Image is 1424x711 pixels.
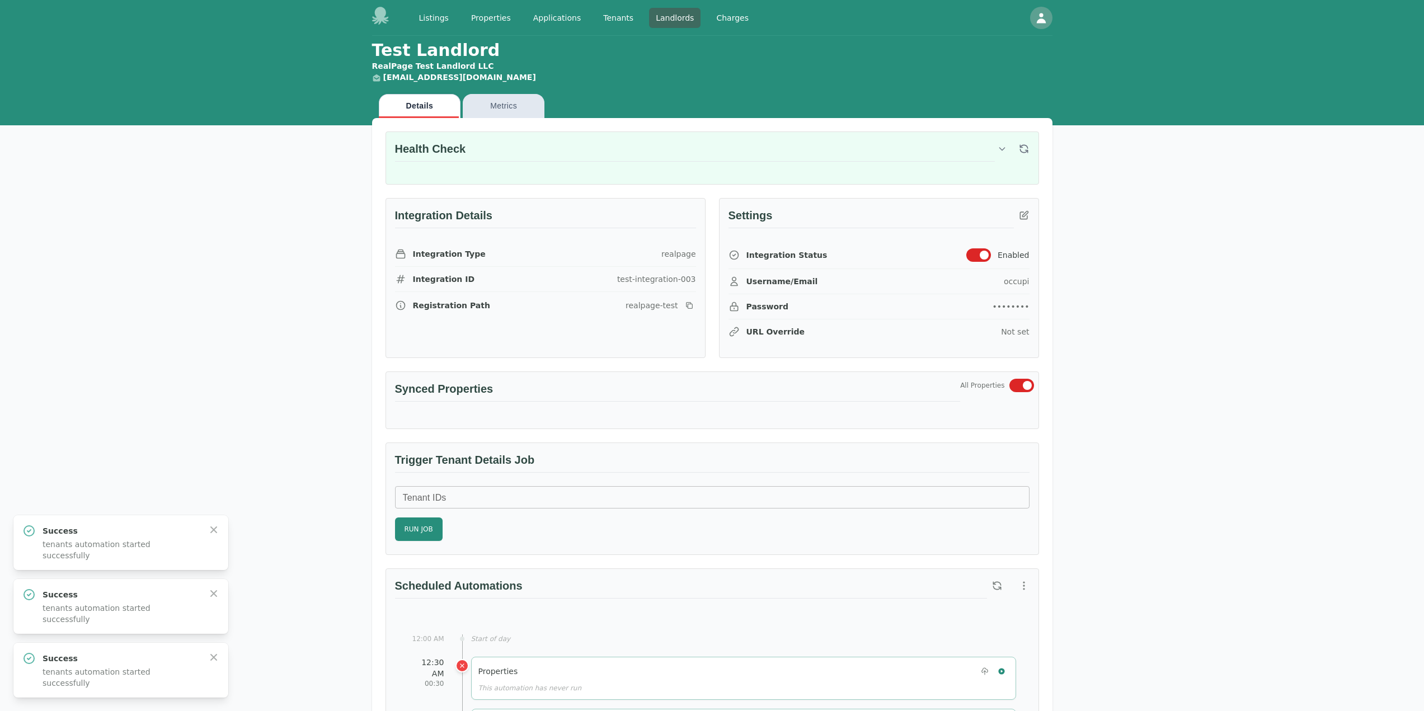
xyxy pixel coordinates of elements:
[649,8,701,28] a: Landlords
[746,249,828,261] span: Integration Status
[992,301,1029,312] div: ••••••••
[463,94,544,118] button: Metrics
[413,300,490,311] span: Registration Path
[43,666,199,689] p: tenants automation started successfully
[372,60,545,72] div: RealPage Test Landlord LLC
[395,517,443,541] button: Run Job
[683,299,696,312] button: Copy registration link
[626,300,678,311] div: realpage-test
[617,274,696,285] div: test-integration-003
[43,539,199,561] p: tenants automation started successfully
[43,589,199,600] p: Success
[1014,139,1034,159] button: Refresh health check
[408,634,444,643] div: 12:00 AM
[729,208,1014,228] h3: Settings
[395,208,696,228] h3: Integration Details
[395,452,1030,473] h3: Trigger Tenant Details Job
[987,576,1007,596] button: Refresh scheduled automations
[746,276,818,287] span: Username/Email
[395,381,961,402] h3: Synced Properties
[478,666,518,677] h5: Properties
[746,326,805,337] span: URL Override
[379,94,461,118] button: Details
[43,525,199,536] p: Success
[413,248,486,260] span: Integration Type
[383,73,536,82] a: [EMAIL_ADDRESS][DOMAIN_NAME]
[413,274,475,285] span: Integration ID
[455,659,469,672] div: Properties was scheduled for 12:30 AM but missed its scheduled time and hasn't run
[464,8,518,28] a: Properties
[395,141,995,162] h3: Health Check
[372,40,545,83] h1: Test Landlord
[412,8,455,28] a: Listings
[43,602,199,625] p: tenants automation started successfully
[746,301,788,312] span: Password
[977,664,992,679] button: Upload Properties file
[709,8,755,28] a: Charges
[395,578,987,599] h3: Scheduled Automations
[471,634,1016,643] div: Start of day
[998,249,1030,261] span: Enabled
[661,248,696,260] div: realpage
[960,381,1004,390] span: All Properties
[478,684,1009,693] div: This automation has never run
[1001,326,1029,337] div: Not set
[994,664,1009,679] button: Run Properties now
[596,8,640,28] a: Tenants
[1004,276,1030,287] div: occupi
[527,8,588,28] a: Applications
[1014,576,1034,596] button: More options
[1009,379,1034,392] button: Switch to select specific properties
[408,679,444,688] div: 00:30
[408,657,444,679] div: 12:30 AM
[43,653,199,664] p: Success
[1014,205,1034,225] button: Edit integration credentials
